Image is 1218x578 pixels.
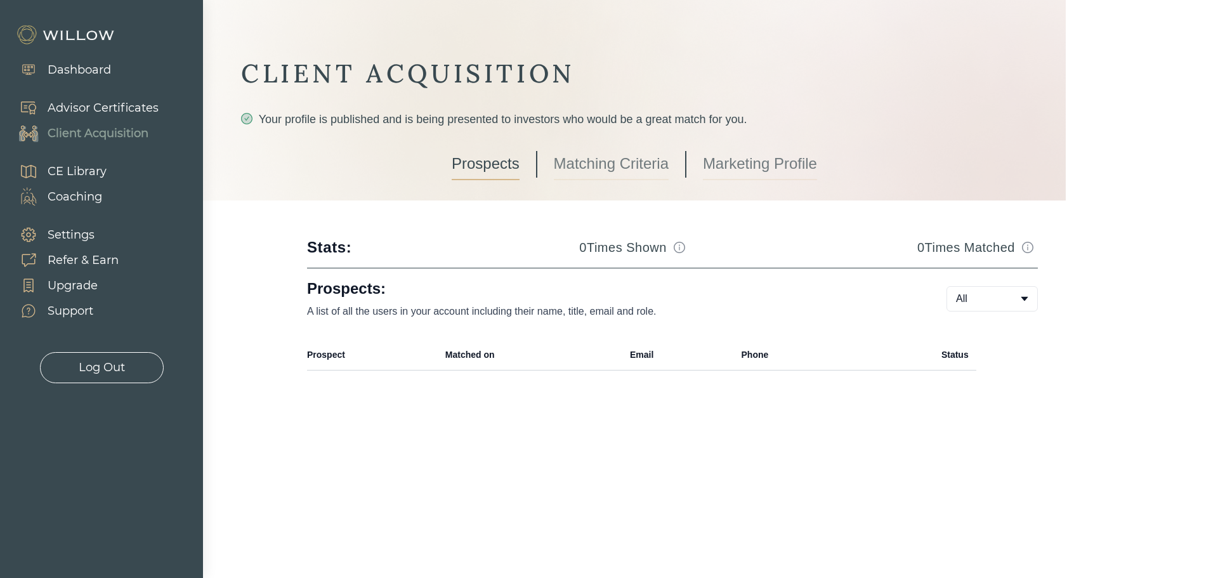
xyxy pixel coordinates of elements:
[554,148,669,180] a: Matching Criteria
[241,57,1028,90] div: CLIENT ACQUISITION
[1018,237,1038,258] button: Match info
[734,339,855,371] th: Phone
[6,247,119,273] a: Refer & Earn
[1022,242,1033,253] span: info-circle
[579,239,667,256] h3: 0 Times Shown
[16,25,117,45] img: Willow
[307,279,906,299] h1: Prospects:
[917,239,1015,256] h3: 0 Times Matched
[307,339,438,371] th: Prospect
[703,148,817,180] a: Marketing Profile
[48,303,93,320] div: Support
[79,359,125,376] div: Log Out
[6,57,111,82] a: Dashboard
[669,237,690,258] button: Match info
[48,188,102,206] div: Coaching
[48,62,111,79] div: Dashboard
[241,113,252,124] span: check-circle
[48,227,95,244] div: Settings
[48,100,159,117] div: Advisor Certificates
[241,110,1028,128] div: Your profile is published and is being presented to investors who would be a great match for you.
[6,95,159,121] a: Advisor Certificates
[48,163,107,180] div: CE Library
[48,252,119,269] div: Refer & Earn
[1019,294,1030,304] span: caret-down
[956,291,967,306] span: All
[452,148,520,180] a: Prospects
[6,222,119,247] a: Settings
[48,277,98,294] div: Upgrade
[6,159,107,184] a: CE Library
[6,184,107,209] a: Coaching
[6,121,159,146] a: Client Acquisition
[307,304,906,319] p: A list of all the users in your account including their name, title, email and role.
[6,273,119,298] a: Upgrade
[622,339,734,371] th: Email
[674,242,685,253] span: info-circle
[307,237,351,258] div: Stats:
[438,339,622,371] th: Matched on
[48,125,148,142] div: Client Acquisition
[855,339,976,371] th: Status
